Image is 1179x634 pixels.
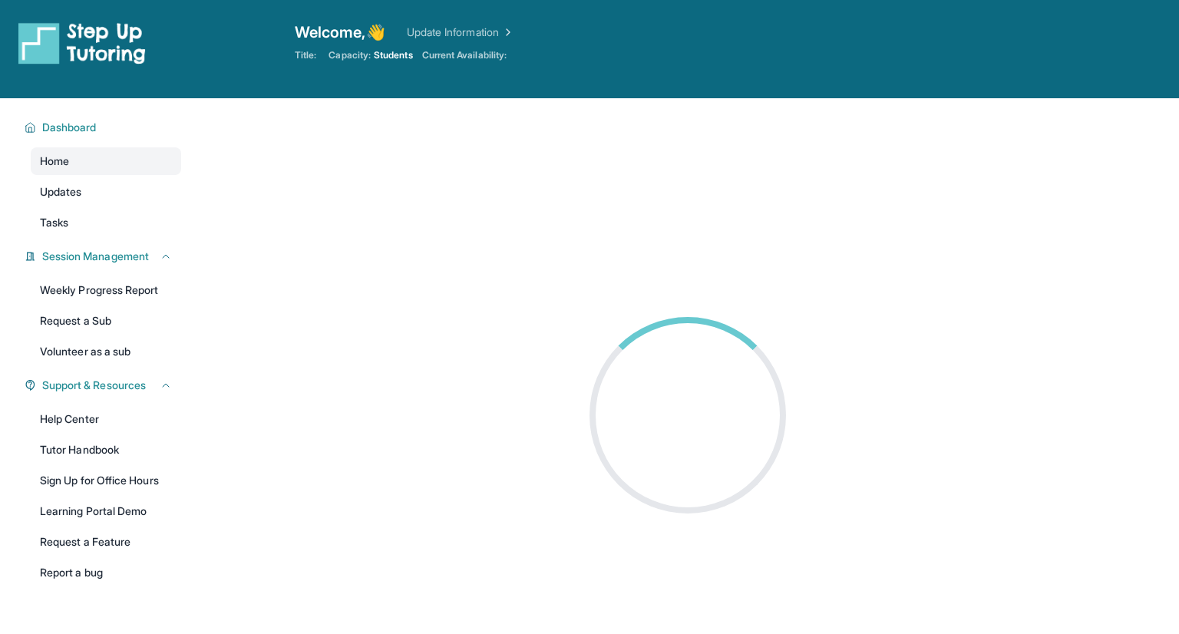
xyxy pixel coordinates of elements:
[31,147,181,175] a: Home
[40,184,82,200] span: Updates
[40,154,69,169] span: Home
[40,215,68,230] span: Tasks
[42,249,149,264] span: Session Management
[31,559,181,586] a: Report a bug
[31,178,181,206] a: Updates
[31,497,181,525] a: Learning Portal Demo
[374,49,413,61] span: Students
[31,209,181,236] a: Tasks
[407,25,514,40] a: Update Information
[36,378,172,393] button: Support & Resources
[499,25,514,40] img: Chevron Right
[42,120,97,135] span: Dashboard
[295,21,385,43] span: Welcome, 👋
[31,467,181,494] a: Sign Up for Office Hours
[36,120,172,135] button: Dashboard
[31,436,181,464] a: Tutor Handbook
[18,21,146,64] img: logo
[329,49,371,61] span: Capacity:
[295,49,316,61] span: Title:
[31,405,181,433] a: Help Center
[31,528,181,556] a: Request a Feature
[31,338,181,365] a: Volunteer as a sub
[422,49,507,61] span: Current Availability:
[36,249,172,264] button: Session Management
[42,378,146,393] span: Support & Resources
[31,307,181,335] a: Request a Sub
[31,276,181,304] a: Weekly Progress Report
